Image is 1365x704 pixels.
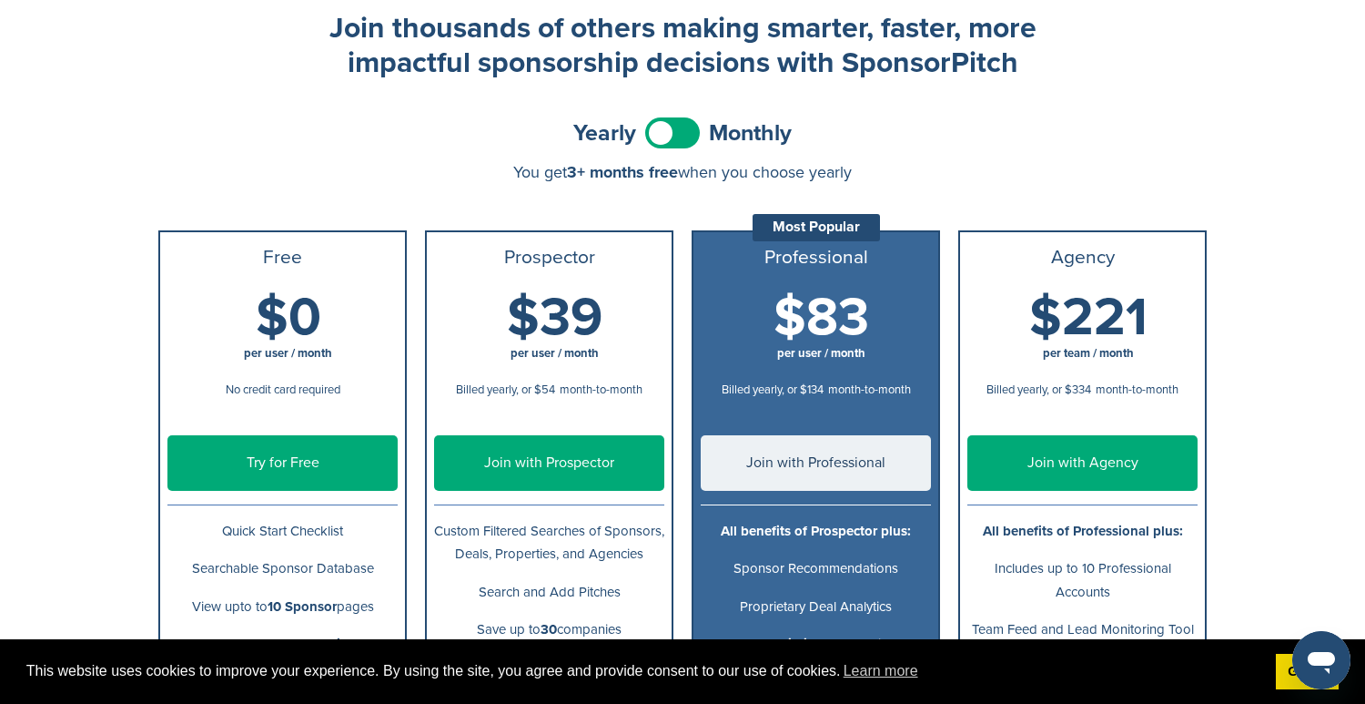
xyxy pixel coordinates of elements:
[167,596,398,618] p: View upto to pages
[434,618,664,641] p: Save up to companies
[1043,346,1134,361] span: per team / month
[434,435,664,491] a: Join with Prospector
[158,163,1207,181] div: You get when you choose yearly
[1096,383,1178,397] span: month-to-month
[701,435,931,491] a: Join with Professional
[167,557,398,580] p: Searchable Sponsor Database
[434,520,664,566] p: Custom Filtered Searches of Sponsors, Deals, Properties, and Agencies
[967,618,1198,641] p: Team Feed and Lead Monitoring Tool
[841,658,921,685] a: learn more about cookies
[983,523,1183,539] b: All benefits of Professional plus:
[318,11,1046,81] h2: Join thousands of others making smarter, faster, more impactful sponsorship decisions with Sponso...
[722,383,824,397] span: Billed yearly, or $134
[26,658,1261,685] span: This website uses cookies to improve your experience. By using the site, you agree and provide co...
[167,435,398,491] a: Try for Free
[1276,654,1339,690] a: dismiss cookie message
[721,523,911,539] b: All benefits of Prospector plus:
[701,596,931,618] p: Proprietary Deal Analytics
[1029,286,1148,350] span: $221
[828,383,911,397] span: month-to-month
[1292,631,1350,689] iframe: Button to launch messaging window
[275,636,354,652] b: 5 companies
[701,633,931,656] p: Save Companies
[777,346,865,361] span: per user / month
[167,247,398,269] h3: Free
[753,214,880,241] div: Most Popular
[507,286,602,350] span: $39
[268,598,337,615] b: 10 Sponsor
[167,633,398,656] p: Save up to
[986,383,1091,397] span: Billed yearly, or $334
[456,383,555,397] span: Billed yearly, or $54
[167,520,398,543] p: Quick Start Checklist
[773,286,869,350] span: $83
[434,247,664,269] h3: Prospector
[511,346,599,361] span: per user / month
[226,383,340,397] span: No credit card required
[967,247,1198,269] h3: Agency
[434,581,664,604] p: Search and Add Pitches
[701,247,931,269] h3: Professional
[573,122,636,145] span: Yearly
[567,162,678,182] span: 3+ months free
[967,435,1198,491] a: Join with Agency
[244,346,332,361] span: per user / month
[256,286,321,350] span: $0
[701,557,931,580] p: Sponsor Recommendations
[766,636,827,652] b: Unlimited
[967,557,1198,603] p: Includes up to 10 Professional Accounts
[560,383,642,397] span: month-to-month
[709,122,792,145] span: Monthly
[541,621,557,638] b: 30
